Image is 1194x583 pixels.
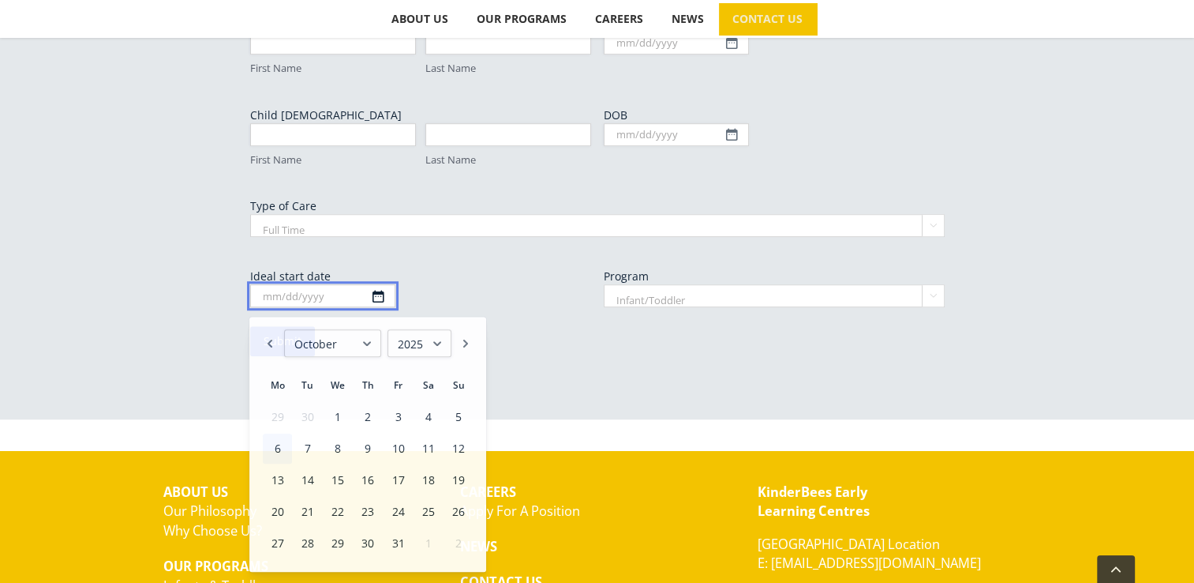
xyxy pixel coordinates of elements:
span: CAREERS [595,13,643,24]
span: Monday [271,378,285,392]
span: Thursday [362,378,374,392]
a: 15 [324,465,352,495]
a: Apply For A Position [460,502,580,520]
input: mm/dd/yyyy [250,284,395,307]
a: 2 [354,402,382,432]
span: Friday [394,378,402,392]
a: 21 [294,497,322,527]
span: CONTACT US [732,13,803,24]
a: KinderBees EarlyLearning Centres [758,483,870,521]
a: 22 [324,497,352,527]
a: 31 [384,528,413,559]
a: 14 [294,465,322,495]
a: 23 [354,497,382,527]
a: E: [EMAIL_ADDRESS][DOMAIN_NAME] [758,554,981,572]
a: CAREERS [582,3,657,35]
a: 27 [263,528,291,559]
a: 19 [444,465,473,495]
span: 2 [444,528,473,559]
p: [GEOGRAPHIC_DATA] Location [758,535,1031,574]
a: 16 [354,465,382,495]
a: Previous [262,329,278,357]
span: ABOUT US [391,13,448,24]
label: First Name [250,61,416,76]
a: 4 [414,402,443,432]
a: 17 [384,465,413,495]
legend: Child [DEMOGRAPHIC_DATA] [250,107,402,123]
a: 9 [354,434,382,464]
a: 7 [294,434,322,464]
label: Ideal start date [250,269,591,284]
label: Type of Care [250,198,945,214]
span: 29 [263,402,291,432]
a: 20 [263,497,291,527]
a: 5 [444,402,473,432]
a: 3 [384,402,413,432]
a: 11 [414,434,443,464]
a: 1 [324,402,352,432]
a: 10 [384,434,413,464]
label: Program [604,269,945,284]
a: 24 [384,497,413,527]
select: Select year [387,329,451,357]
a: 25 [414,497,443,527]
span: NEWS [672,13,704,24]
a: ABOUT US [378,3,462,35]
a: Why Choose Us? [163,521,262,540]
span: Sunday [453,378,465,392]
input: mm/dd/yyyy [604,123,749,146]
a: OUR PROGRAMS [463,3,581,35]
a: 8 [324,434,352,464]
a: 30 [354,528,382,559]
a: Our Philosophy [163,502,256,520]
a: 12 [444,434,473,464]
input: mm/dd/yyyy [604,32,749,55]
a: 26 [444,497,473,527]
a: 18 [414,465,443,495]
a: NEWS [658,3,718,35]
label: DOB [604,107,945,123]
span: Tuesday [301,378,313,392]
a: 28 [294,528,322,559]
a: 29 [324,528,352,559]
a: Next [458,329,473,357]
span: 30 [294,402,322,432]
span: Saturday [423,378,434,392]
select: Select month [284,329,381,357]
strong: OUR PROGRAMS [163,557,268,575]
span: Wednesday [331,378,345,392]
label: First Name [250,152,416,167]
span: 1 [414,528,443,559]
a: CONTACT US [719,3,817,35]
strong: KinderBees Early Learning Centres [758,483,870,521]
label: Last Name [425,152,591,167]
span: OUR PROGRAMS [477,13,567,24]
label: Last Name [425,61,591,76]
a: 6 [263,434,291,464]
strong: ABOUT US [163,483,228,501]
strong: CAREERS [460,483,516,501]
a: 13 [263,465,291,495]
